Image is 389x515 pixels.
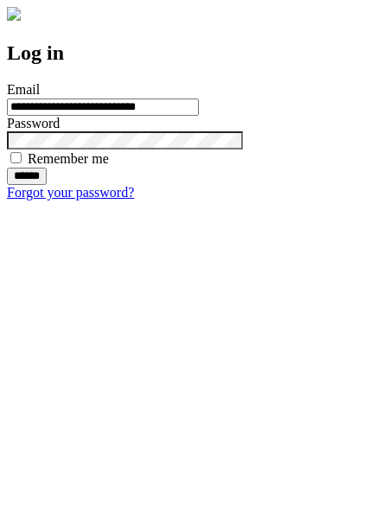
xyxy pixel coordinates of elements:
img: logo-4e3dc11c47720685a147b03b5a06dd966a58ff35d612b21f08c02c0306f2b779.png [7,7,21,21]
a: Forgot your password? [7,185,134,200]
label: Password [7,116,60,130]
label: Email [7,82,40,97]
h2: Log in [7,41,382,65]
label: Remember me [28,151,109,166]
